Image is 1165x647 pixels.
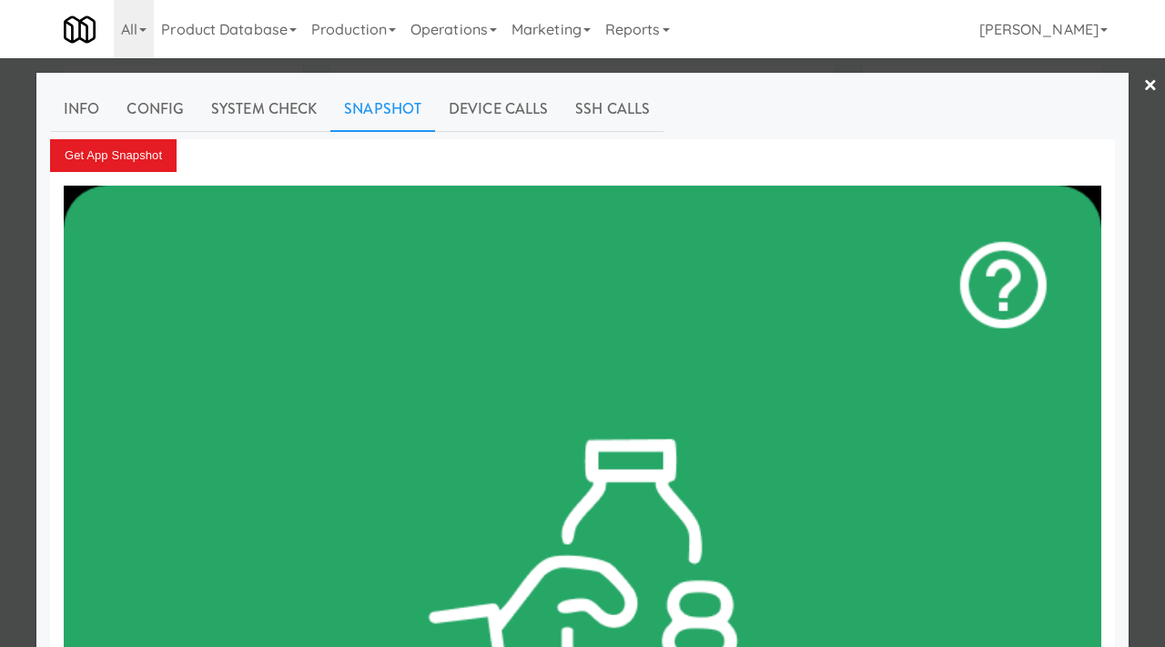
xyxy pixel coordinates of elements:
[1143,58,1158,115] a: ×
[330,86,435,132] a: Snapshot
[198,86,330,132] a: System Check
[50,86,113,132] a: Info
[435,86,562,132] a: Device Calls
[113,86,198,132] a: Config
[50,139,177,172] button: Get App Snapshot
[64,14,96,45] img: Micromart
[562,86,664,132] a: SSH Calls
